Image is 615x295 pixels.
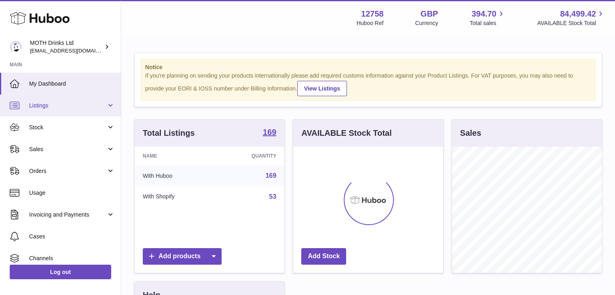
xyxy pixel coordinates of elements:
[537,8,605,27] a: 84,499.42 AVAILABLE Stock Total
[460,128,481,139] h3: Sales
[415,19,438,27] div: Currency
[145,63,591,71] strong: Notice
[29,145,106,153] span: Sales
[469,8,505,27] a: 394.70 Total sales
[421,8,438,19] strong: GBP
[29,102,106,110] span: Listings
[263,128,276,138] a: 169
[30,39,103,55] div: MOTH Drinks Ltd
[560,8,596,19] span: 84,499.42
[10,265,111,279] a: Log out
[269,193,277,200] a: 53
[301,248,346,265] a: Add Stock
[30,47,119,54] span: [EMAIL_ADDRESS][DOMAIN_NAME]
[143,248,222,265] a: Add products
[266,172,277,179] a: 169
[29,124,106,131] span: Stock
[263,128,276,136] strong: 169
[29,211,106,219] span: Invoicing and Payments
[29,80,115,88] span: My Dashboard
[10,41,22,53] img: internalAdmin-12758@internal.huboo.com
[135,165,216,186] td: With Huboo
[135,186,216,207] td: With Shopify
[145,72,591,96] div: If you're planning on sending your products internationally please add required customs informati...
[471,8,496,19] span: 394.70
[357,19,384,27] div: Huboo Ref
[301,128,391,139] h3: AVAILABLE Stock Total
[29,189,115,197] span: Usage
[361,8,384,19] strong: 12758
[297,81,347,96] a: View Listings
[29,233,115,240] span: Cases
[143,128,195,139] h3: Total Listings
[537,19,605,27] span: AVAILABLE Stock Total
[216,147,285,165] th: Quantity
[29,167,106,175] span: Orders
[469,19,505,27] span: Total sales
[135,147,216,165] th: Name
[29,255,115,262] span: Channels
